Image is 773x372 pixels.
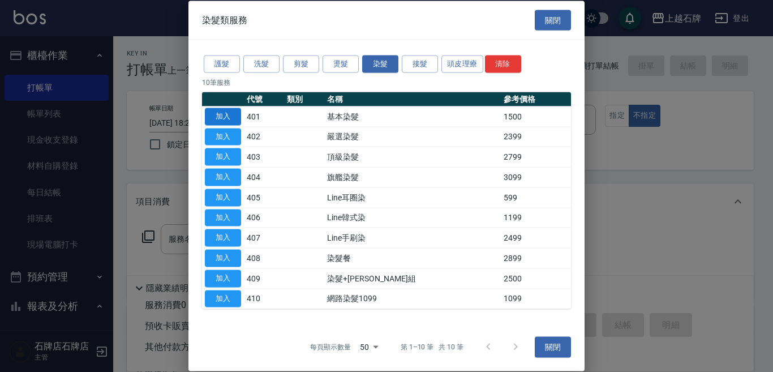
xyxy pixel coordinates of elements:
button: 燙髮 [323,55,359,73]
th: 參考價格 [501,92,571,106]
button: 關閉 [535,337,571,358]
td: 406 [244,208,284,228]
button: 加入 [205,209,241,226]
td: 401 [244,106,284,127]
td: 2399 [501,127,571,147]
td: 2500 [501,268,571,289]
td: Line耳圈染 [324,187,501,208]
td: 嚴選染髮 [324,127,501,147]
td: 3099 [501,167,571,187]
td: 402 [244,127,284,147]
button: 剪髮 [283,55,319,73]
button: 清除 [485,55,521,73]
p: 每頁顯示數量 [310,342,351,352]
td: 1199 [501,208,571,228]
td: 405 [244,187,284,208]
td: 2799 [501,147,571,167]
button: 接髮 [402,55,438,73]
button: 加入 [205,108,241,125]
td: 染髮餐 [324,248,501,268]
td: 1099 [501,289,571,309]
span: 染髮類服務 [202,14,247,25]
td: 599 [501,187,571,208]
button: 染髮 [362,55,398,73]
button: 頭皮理療 [441,55,483,73]
button: 關閉 [535,10,571,31]
td: 網路染髮1099 [324,289,501,309]
td: 旗艦染髮 [324,167,501,187]
td: 408 [244,248,284,268]
p: 10 筆服務 [202,77,571,87]
td: 404 [244,167,284,187]
td: 2499 [501,228,571,248]
button: 護髮 [204,55,240,73]
td: Line韓式染 [324,208,501,228]
th: 代號 [244,92,284,106]
td: 基本染髮 [324,106,501,127]
button: 加入 [205,169,241,186]
td: 2899 [501,248,571,268]
p: 第 1–10 筆 共 10 筆 [401,342,463,352]
td: 410 [244,289,284,309]
button: 加入 [205,270,241,287]
td: Line手刷染 [324,228,501,248]
th: 類別 [284,92,324,106]
div: 50 [355,332,383,362]
td: 頂級染髮 [324,147,501,167]
th: 名稱 [324,92,501,106]
button: 加入 [205,148,241,166]
td: 407 [244,228,284,248]
td: 403 [244,147,284,167]
button: 加入 [205,189,241,206]
button: 洗髮 [243,55,280,73]
td: 染髮+[PERSON_NAME]組 [324,268,501,289]
td: 409 [244,268,284,289]
td: 1500 [501,106,571,127]
button: 加入 [205,290,241,307]
button: 加入 [205,128,241,146]
button: 加入 [205,229,241,247]
button: 加入 [205,250,241,267]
